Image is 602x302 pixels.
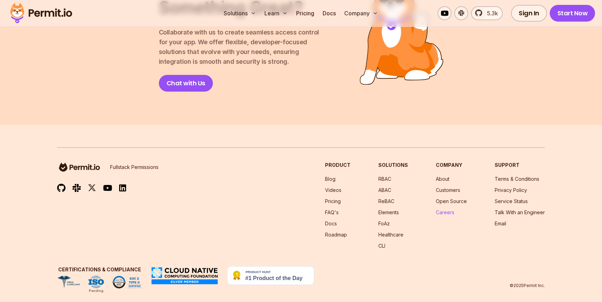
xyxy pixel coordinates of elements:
h3: Product [325,162,350,169]
a: Healthcare [378,232,403,238]
img: twitter [88,184,96,192]
button: Company [341,6,381,20]
img: SOC [112,276,142,288]
a: Docs [320,6,339,20]
img: youtube [103,184,112,192]
img: HIPAA [57,276,80,288]
img: ISO [88,276,104,288]
p: © 2025 Permit Inc. [510,283,545,288]
a: ABAC [378,187,391,193]
a: Privacy Policy [495,187,527,193]
a: Open Source [436,198,467,204]
a: About [436,176,449,182]
a: Elements [378,209,399,215]
img: Permit logo [7,1,75,25]
a: Videos [325,187,341,193]
img: Permit.io - Never build permissions again | Product Hunt [227,266,314,285]
span: Collaborate with us to create seamless access control [159,28,319,37]
a: FAQ's [325,209,339,215]
button: Solutions [221,6,259,20]
a: Roadmap [325,232,347,238]
a: FoAz [378,220,390,226]
h3: Certifications & Compliance [57,266,142,273]
span: for your app. We offer flexible, developer-focused [159,37,319,47]
a: Pricing [293,6,317,20]
p: Fullstack Permissions [110,164,159,171]
div: Pending [89,288,103,294]
img: github [57,184,65,192]
h3: Solutions [378,162,408,169]
a: Sign In [511,5,547,22]
p: integration is smooth and security is strong. [159,28,319,67]
a: ReBAC [378,198,394,204]
a: Pricing [325,198,341,204]
span: solutions that evolve with your needs, ensuring [159,47,319,57]
img: logo [57,162,102,173]
img: linkedin [119,184,126,192]
h3: Support [495,162,545,169]
a: Terms & Conditions [495,176,539,182]
span: 5.3k [483,9,498,17]
h3: Company [436,162,467,169]
a: Chat with Us [159,75,213,92]
a: RBAC [378,176,391,182]
a: Service Status [495,198,528,204]
a: Customers [436,187,460,193]
a: CLI [378,243,385,249]
button: Learn [262,6,291,20]
a: Start Now [550,5,595,22]
a: Talk With an Engineer [495,209,545,215]
a: Docs [325,220,337,226]
img: slack [72,183,81,193]
a: Blog [325,176,335,182]
a: 5.3k [471,6,503,20]
a: Careers [436,209,454,215]
a: Email [495,220,506,226]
